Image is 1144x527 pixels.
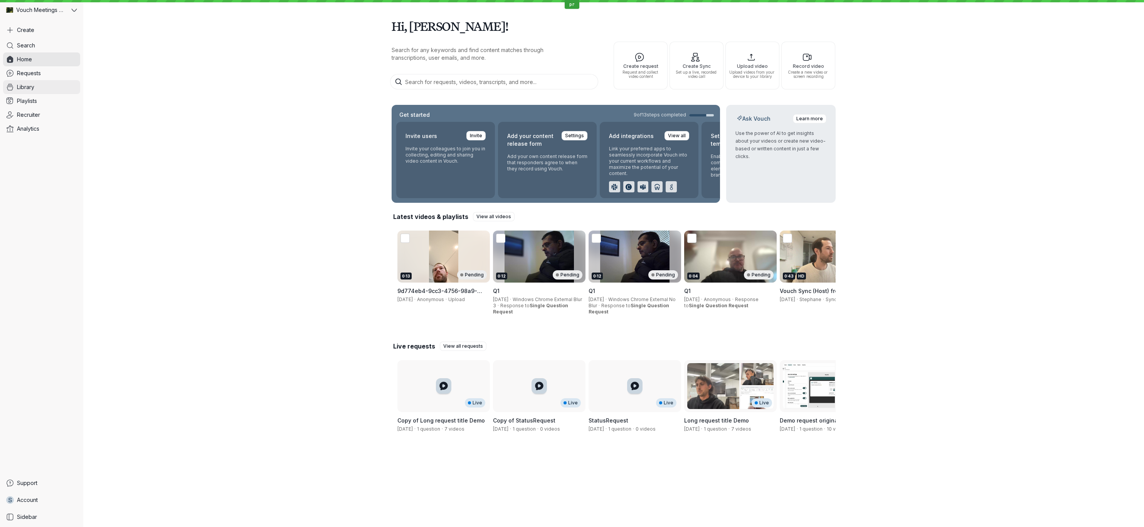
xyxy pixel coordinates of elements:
span: Q1 [589,288,595,294]
span: Home [17,56,32,63]
a: Library [3,80,80,94]
a: View all requests [440,342,486,351]
span: Requests [17,69,41,77]
span: S [8,496,12,504]
h2: Latest videos & playlists [393,212,468,221]
span: View all [668,132,686,140]
a: Requests [3,66,80,80]
span: Single Question Request [589,303,669,315]
span: · [413,296,417,303]
span: 9 of 13 steps completed [634,112,686,118]
span: Single Question Request [493,303,568,315]
span: Long request title Demo [684,417,749,424]
span: Account [17,496,38,504]
span: · [727,426,731,432]
span: 7 videos [444,426,464,432]
span: Vouch Sync (Host) from [DATE] 2:24 pm [780,288,867,302]
span: Vouch Meetings Demo [16,6,66,14]
span: [DATE] [589,296,604,302]
span: Created by Stephane [589,426,604,432]
span: View all requests [443,342,483,350]
h2: Add your content release form [507,131,557,149]
span: [DATE] [493,296,508,302]
span: · [508,426,513,432]
span: · [604,296,608,303]
span: Response to [684,296,759,308]
button: Create requestRequest and collect video content [614,42,668,89]
a: SAccount [3,493,80,507]
span: Single Question Request [689,303,748,308]
span: · [700,426,704,432]
span: [DATE] [397,296,413,302]
span: · [604,426,608,432]
div: 0:12 [496,273,507,279]
span: · [631,426,636,432]
div: Pending [553,270,582,279]
span: Created by Daniel Shein [780,426,795,432]
span: · [823,426,827,432]
p: Link your preferred apps to seamlessly incorporate Vouch into your current workflows and maximize... [609,146,689,177]
span: Create [17,26,34,34]
span: Anonymous [704,296,731,302]
span: Settings [565,132,584,140]
span: Create a new video or screen recording [785,70,832,79]
a: Support [3,476,80,490]
div: 0:43 [783,273,795,279]
span: Windows Chrome External No Blur [589,296,676,308]
p: Use the power of AI to get insights about your videos or create new video-based or written conten... [735,130,826,160]
a: 9of13steps completed [634,112,714,118]
a: Playlists [3,94,80,108]
span: Upload videos from your device to your library [729,70,776,79]
span: · [795,296,799,303]
a: Search [3,39,80,52]
span: Set up a live, recorded video call [673,70,720,79]
span: · [496,303,500,309]
button: Vouch Meetings Demo avatarVouch Meetings Demo [3,3,80,17]
span: 1 question [704,426,727,432]
h3: 9d774eb4-9cc3-4756-98a9-c05b9ad57268-1754006105349.webm [397,287,490,295]
span: 1 question [608,426,631,432]
span: Anonymous [417,296,444,302]
div: HD [797,273,806,279]
span: Sync [826,296,837,302]
span: Copy of StatusRequest [493,417,555,424]
a: Analytics [3,122,80,136]
button: Record videoCreate a new video or screen recording [781,42,835,89]
a: View all [665,131,689,140]
span: Library [17,83,34,91]
a: Learn more [793,114,826,123]
span: Copy of Long request title Demo [397,417,485,424]
span: Create Sync [673,64,720,69]
span: Created by Stephane [397,426,413,432]
h2: Add integrations [609,131,654,141]
span: 9d774eb4-9cc3-4756-98a9-c05b9ad57268-1754006105349.webm [397,288,482,310]
button: Create SyncSet up a live, recorded video call [670,42,723,89]
span: Upload [448,296,465,302]
span: 1 question [417,426,440,432]
span: Learn more [796,115,823,123]
span: StatusRequest [589,417,628,424]
span: [DATE] [684,296,700,302]
span: Response to [589,303,669,315]
a: Sidebar [3,510,80,524]
span: 7 videos [731,426,751,432]
div: Pending [744,270,774,279]
span: Recruiter [17,111,40,119]
div: Pending [457,270,487,279]
span: Stephane [799,296,821,302]
span: Created by Stephane [493,426,508,432]
div: 0:04 [687,273,700,279]
span: · [731,296,735,303]
div: 0:12 [592,273,603,279]
span: Record video [785,64,832,69]
span: · [413,426,417,432]
span: Q1 [684,288,691,294]
span: Demo request original [780,417,839,424]
span: Search [17,42,35,49]
p: Search for any keywords and find content matches through transcriptions, user emails, and more. [392,46,577,62]
a: Settings [562,131,587,140]
span: Invite [470,132,482,140]
span: Analytics [17,125,39,133]
span: · [821,296,826,303]
input: Search for requests, videos, transcripts, and more... [390,74,598,89]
